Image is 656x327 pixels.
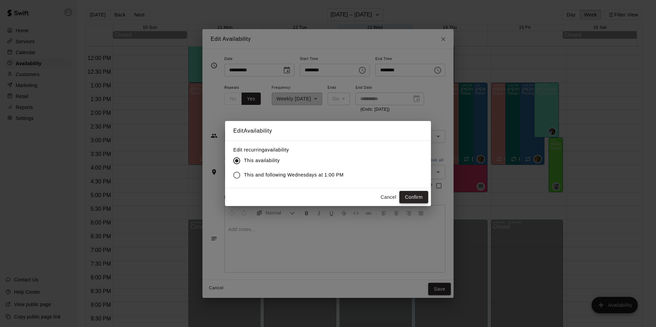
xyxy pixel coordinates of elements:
span: This and following Wednesdays at 1:00 PM [244,171,344,179]
span: This availability [244,157,280,164]
label: Edit recurring availability [233,146,349,153]
h2: Edit Availability [225,121,431,141]
button: Confirm [399,191,428,204]
button: Cancel [377,191,399,204]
